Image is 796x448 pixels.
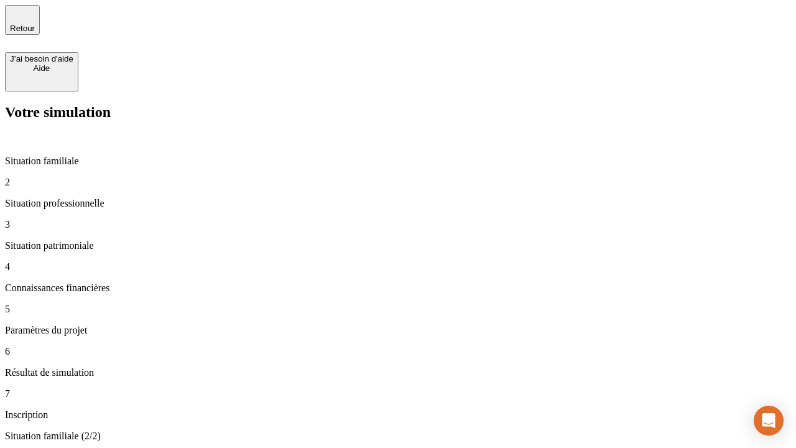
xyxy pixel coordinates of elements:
p: Situation professionnelle [5,198,791,209]
p: Situation familiale (2/2) [5,431,791,442]
p: Situation familiale [5,156,791,167]
span: Retour [10,24,35,33]
p: Connaissances financières [5,282,791,294]
p: 2 [5,177,791,188]
h2: Votre simulation [5,104,791,121]
div: Aide [10,63,73,73]
p: 4 [5,261,791,273]
p: Paramètres du projet [5,325,791,336]
p: 7 [5,388,791,399]
p: Inscription [5,409,791,421]
p: Résultat de simulation [5,367,791,378]
p: 3 [5,219,791,230]
button: J’ai besoin d'aideAide [5,52,78,91]
p: 5 [5,304,791,315]
p: Situation patrimoniale [5,240,791,251]
p: 6 [5,346,791,357]
div: Open Intercom Messenger [754,406,784,436]
div: J’ai besoin d'aide [10,54,73,63]
button: Retour [5,5,40,35]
